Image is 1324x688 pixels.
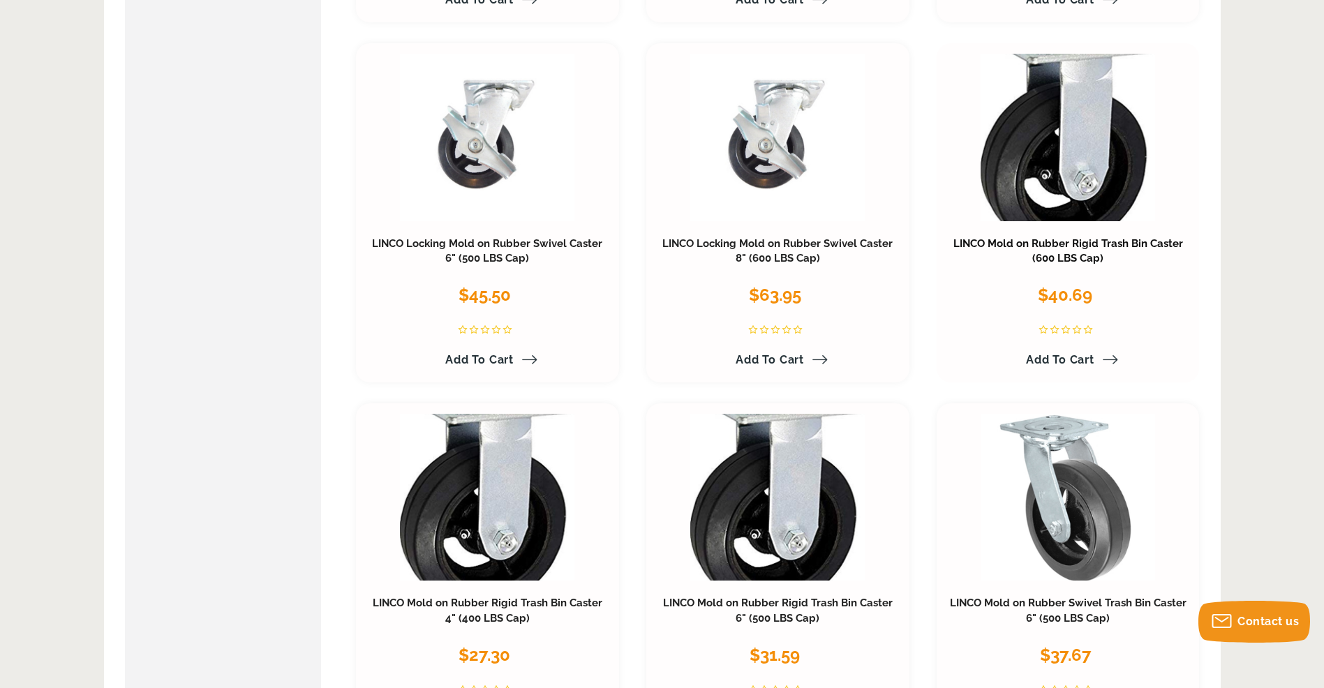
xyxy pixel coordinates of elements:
[445,353,514,366] span: Add to Cart
[750,645,800,665] span: $31.59
[372,237,602,265] a: LINCO Locking Mold on Rubber Swivel Caster 6" (500 LBS Cap)
[459,645,510,665] span: $27.30
[459,285,511,305] span: $45.50
[437,348,537,372] a: Add to Cart
[1237,615,1299,628] span: Contact us
[953,237,1183,265] a: LINCO Mold on Rubber Rigid Trash Bin Caster (600 LBS Cap)
[1198,601,1310,643] button: Contact us
[663,597,893,625] a: LINCO Mold on Rubber Rigid Trash Bin Caster 6" (500 LBS Cap)
[1018,348,1118,372] a: Add to Cart
[749,285,801,305] span: $63.95
[1040,645,1091,665] span: $37.67
[1026,353,1094,366] span: Add to Cart
[1038,285,1092,305] span: $40.69
[950,597,1187,625] a: LINCO Mold on Rubber Swivel Trash Bin Caster 6" (500 LBS Cap)
[727,348,828,372] a: Add to Cart
[373,597,602,625] a: LINCO Mold on Rubber Rigid Trash Bin Caster 4" (400 LBS Cap)
[736,353,804,366] span: Add to Cart
[662,237,893,265] a: LINCO Locking Mold on Rubber Swivel Caster 8" (600 LBS Cap)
